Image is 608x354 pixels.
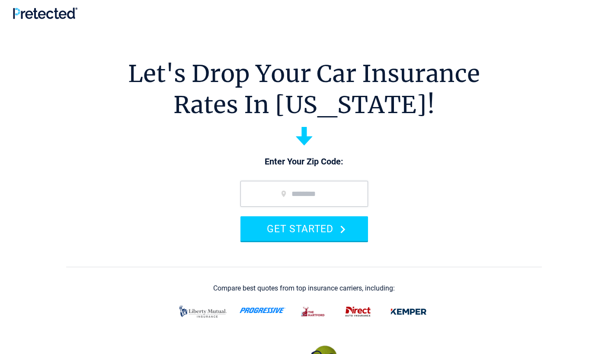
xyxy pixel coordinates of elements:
div: Compare best quotes from top insurance carriers, including: [213,284,395,292]
p: Enter Your Zip Code: [232,156,377,168]
img: progressive [240,307,286,313]
button: GET STARTED [240,216,368,241]
img: thehartford [296,303,330,321]
img: Pretected Logo [13,7,77,19]
h1: Let's Drop Your Car Insurance Rates In [US_STATE]! [128,58,480,120]
img: liberty [177,301,229,322]
input: zip code [240,181,368,207]
img: kemper [386,303,432,321]
img: direct [341,303,375,321]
